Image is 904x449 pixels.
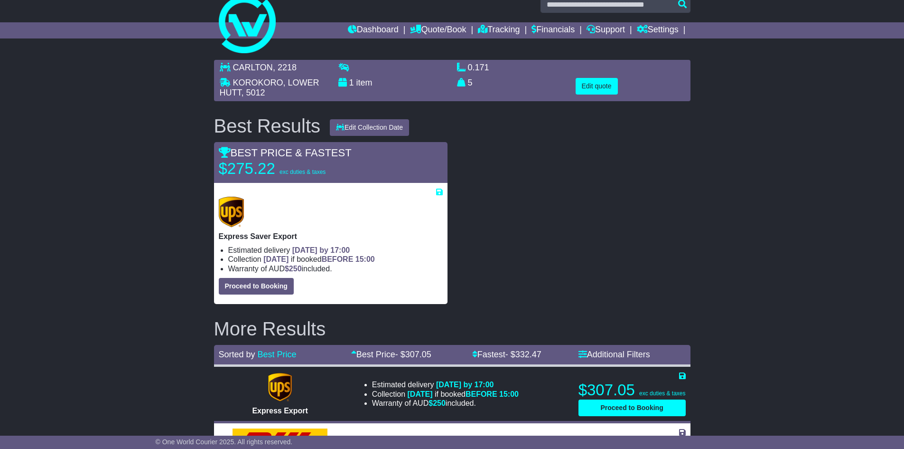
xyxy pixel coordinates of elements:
[395,350,431,359] span: - $
[408,390,433,398] span: [DATE]
[280,169,326,175] span: exc duties & taxes
[219,197,244,227] img: UPS (new): Express Saver Export
[587,22,625,38] a: Support
[322,255,354,263] span: BEFORE
[233,63,273,72] span: CARLTON
[468,63,489,72] span: 0.171
[252,407,308,415] span: Express Export
[478,22,520,38] a: Tracking
[214,318,690,339] h2: More Results
[372,380,519,389] li: Estimated delivery
[219,278,294,295] button: Proceed to Booking
[289,265,302,273] span: 250
[408,390,519,398] span: if booked
[219,232,443,241] p: Express Saver Export
[505,350,541,359] span: - $
[285,265,302,273] span: $
[468,78,473,87] span: 5
[372,390,519,399] li: Collection
[436,381,494,389] span: [DATE] by 17:00
[263,255,289,263] span: [DATE]
[356,78,373,87] span: item
[637,22,679,38] a: Settings
[372,399,519,408] li: Warranty of AUD included.
[349,78,354,87] span: 1
[515,350,541,359] span: 332.47
[405,350,431,359] span: 307.05
[433,399,446,407] span: 250
[639,390,685,397] span: exc duties & taxes
[242,88,265,97] span: , 5012
[219,147,352,159] span: BEST PRICE & FASTEST
[292,246,350,254] span: [DATE] by 17:00
[228,255,443,264] li: Collection
[268,373,292,401] img: UPS (new): Express Export
[209,115,326,136] div: Best Results
[219,350,255,359] span: Sorted by
[531,22,575,38] a: Financials
[355,255,375,263] span: 15:00
[578,381,686,400] p: $307.05
[466,390,497,398] span: BEFORE
[578,350,650,359] a: Additional Filters
[220,78,319,98] span: KOROKORO, LOWER HUTT
[499,390,519,398] span: 15:00
[228,246,443,255] li: Estimated delivery
[429,399,446,407] span: $
[156,438,293,446] span: © One World Courier 2025. All rights reserved.
[351,350,431,359] a: Best Price- $307.05
[273,63,297,72] span: , 2218
[330,119,409,136] button: Edit Collection Date
[258,350,297,359] a: Best Price
[578,400,686,416] button: Proceed to Booking
[472,350,541,359] a: Fastest- $332.47
[228,264,443,273] li: Warranty of AUD included.
[348,22,399,38] a: Dashboard
[219,159,337,178] p: $275.22
[410,22,466,38] a: Quote/Book
[263,255,374,263] span: if booked
[576,78,618,95] button: Edit quote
